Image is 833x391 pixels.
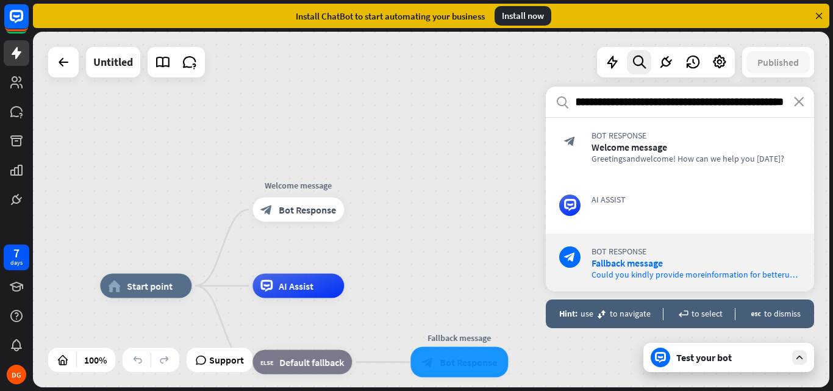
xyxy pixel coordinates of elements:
[748,309,801,319] div: to dismiss
[404,332,514,344] div: Fallback message
[260,356,273,368] i: block_fallback
[794,97,804,107] i: close
[80,350,110,370] div: 100%
[592,141,667,153] span: Welcome message
[296,10,485,22] div: Install ChatBot to start automating your business
[279,280,313,292] span: AI Assist
[209,350,244,370] span: Support
[13,248,20,259] div: 7
[592,153,784,164] span: Greetings welcome! How can we help you [DATE]?
[596,309,607,319] i: move
[746,51,810,73] button: Published
[705,269,712,280] span: in
[559,309,651,319] div: use to navigate
[592,246,801,257] span: Bot Response
[559,309,577,319] span: Hint:
[7,365,26,384] div: DG
[279,356,344,368] span: Default fallback
[679,309,688,319] i: enter
[564,251,576,263] i: block_bot_response
[495,6,551,26] div: Install now
[127,280,173,292] span: Start point
[564,135,576,147] i: block_bot_response
[10,259,23,267] div: days
[4,245,29,270] a: 7 days
[626,153,640,164] span: and
[243,179,353,192] div: Welcome message
[260,204,273,216] i: block_bot_response
[10,5,46,41] button: Open LiveChat chat widget
[676,309,723,319] div: to select
[556,95,570,109] i: search
[592,257,663,269] span: Fallback message
[751,309,761,319] i: escape
[93,47,133,77] div: Untitled
[592,130,801,141] span: Bot Response
[592,194,801,205] span: AI Assist
[279,204,336,216] span: Bot Response
[108,280,121,292] i: home_2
